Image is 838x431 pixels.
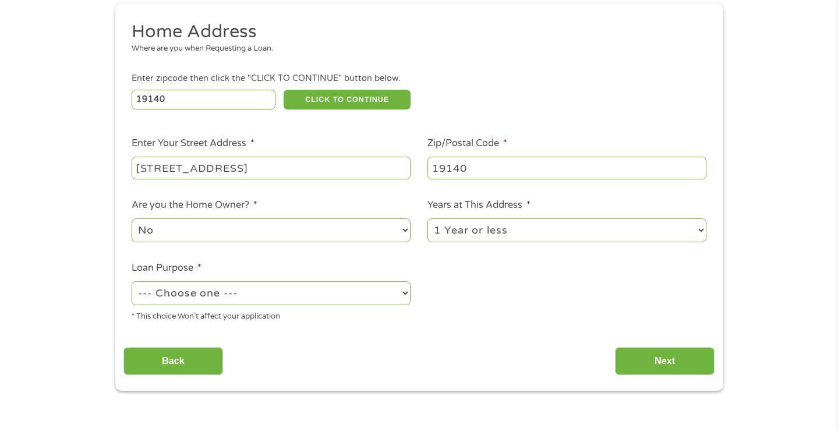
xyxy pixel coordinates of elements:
button: CLICK TO CONTINUE [284,90,411,109]
div: Enter zipcode then click the "CLICK TO CONTINUE" button below. [132,72,706,85]
label: Loan Purpose [132,262,201,274]
label: Zip/Postal Code [427,137,507,150]
label: Years at This Address [427,199,531,211]
input: 1 Main Street [132,157,411,179]
input: Enter Zipcode (e.g 01510) [132,90,275,109]
div: * This choice Won’t affect your application [132,307,411,323]
div: Where are you when Requesting a Loan. [132,43,698,55]
input: Next [615,347,715,376]
input: Back [123,347,223,376]
label: Enter Your Street Address [132,137,254,150]
h2: Home Address [132,20,698,44]
label: Are you the Home Owner? [132,199,257,211]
